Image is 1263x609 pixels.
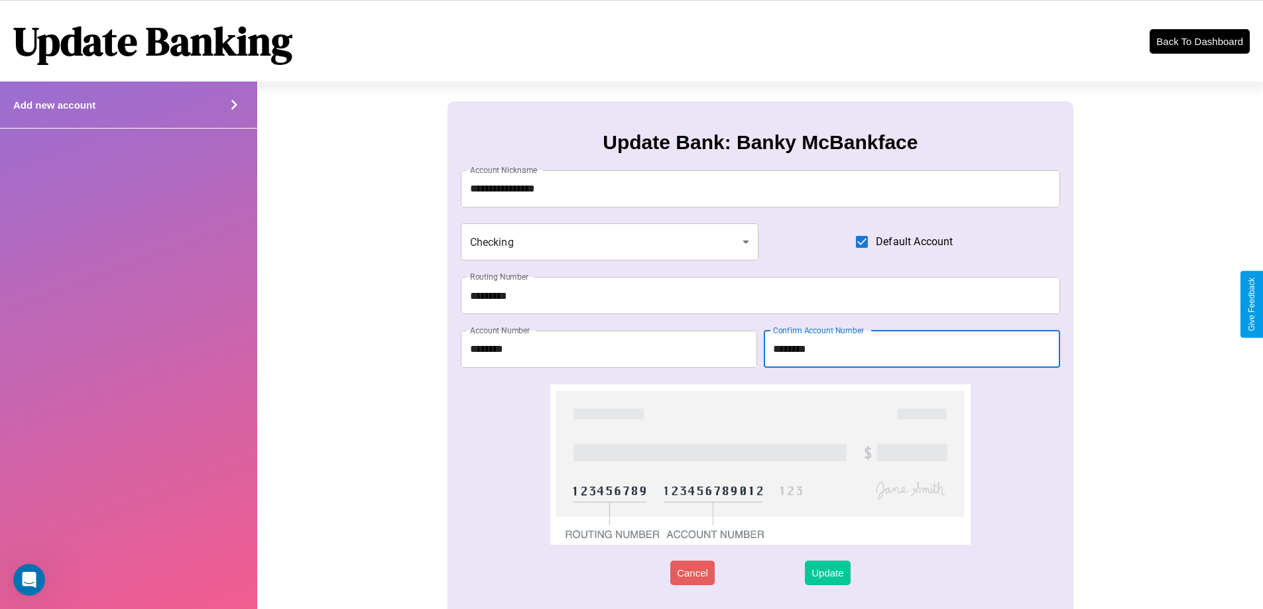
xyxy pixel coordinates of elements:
button: Update [805,561,850,585]
label: Confirm Account Number [773,325,864,336]
img: check [550,384,970,545]
label: Routing Number [470,271,528,282]
button: Back To Dashboard [1150,29,1250,54]
h4: Add new account [13,99,95,111]
iframe: Intercom live chat [13,564,45,596]
label: Account Nickname [470,164,538,176]
label: Account Number [470,325,530,336]
div: Checking [461,223,759,260]
h1: Update Banking [13,14,292,68]
div: Give Feedback [1247,278,1256,331]
span: Default Account [876,234,953,250]
button: Cancel [670,561,715,585]
h3: Update Bank: Banky McBankface [603,131,918,154]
